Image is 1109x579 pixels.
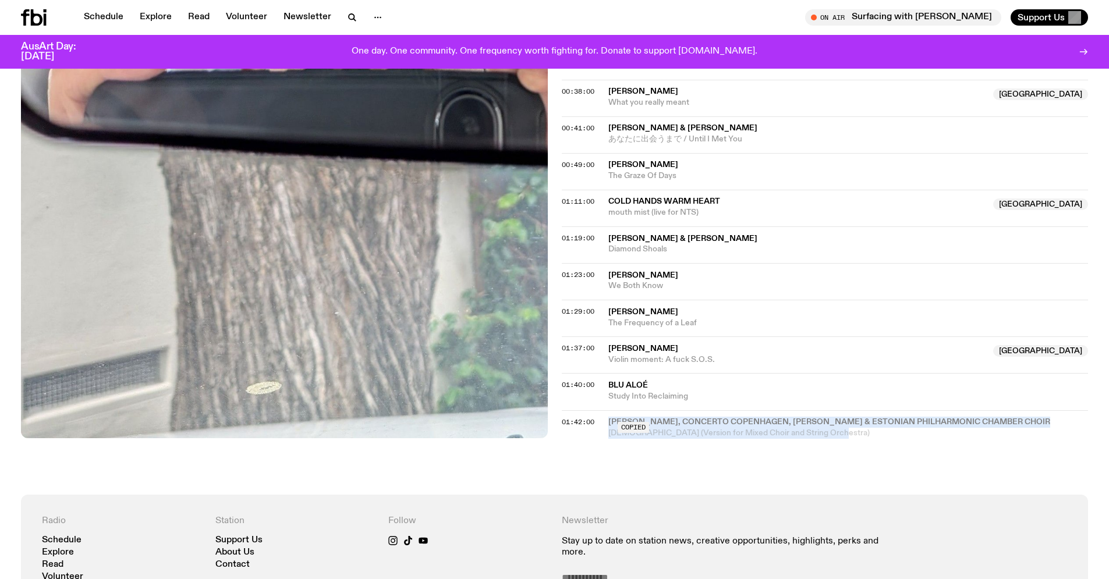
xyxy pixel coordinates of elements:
a: Schedule [42,536,82,545]
a: Support Us [215,536,263,545]
span: あなたに出会うまで / Until I Met You [608,134,1089,145]
span: Study Into Reclaiming [608,391,1089,402]
a: Explore [133,9,179,26]
span: mouth mist (live for NTS) [608,207,987,218]
span: [GEOGRAPHIC_DATA] [993,345,1088,357]
span: [PERSON_NAME] [608,308,678,316]
span: 01:19:00 [562,233,594,243]
span: 01:11:00 [562,197,594,206]
span: 00:49:00 [562,160,594,169]
span: We Both Know [608,280,1089,292]
span: Support Us [1018,12,1065,23]
span: Diamond Shoals [608,244,1089,255]
p: Stay up to date on station news, creative opportunities, highlights, perks and more. [562,536,894,558]
span: 01:37:00 [562,343,594,353]
span: [GEOGRAPHIC_DATA] [993,198,1088,210]
span: [PERSON_NAME] [608,344,678,353]
a: Schedule [77,9,130,26]
button: Support Us [1011,9,1088,26]
span: 01:23:00 [562,270,594,279]
span: 01:42:00 [562,417,594,427]
a: Read [181,9,217,26]
h4: Newsletter [562,516,894,527]
span: The Graze Of Days [608,170,1089,182]
span: The Frequency of a Leaf [608,318,1089,329]
h4: Follow [388,516,548,527]
span: [PERSON_NAME] [608,87,678,95]
span: 01:29:00 [562,307,594,316]
span: 00:41:00 [562,123,594,133]
a: Volunteer [219,9,274,26]
h4: Radio [42,516,201,527]
div: Copied [618,422,649,433]
a: Newsletter [277,9,338,26]
span: Cold Hands Warm Heart [608,197,720,205]
span: 00:38:00 [562,87,594,96]
span: Blu Aloé [608,381,648,389]
h3: AusArt Day: [DATE] [21,42,95,62]
p: One day. One community. One frequency worth fighting for. Donate to support [DOMAIN_NAME]. [352,47,757,57]
span: 01:40:00 [562,380,594,389]
span: [PERSON_NAME] [608,271,678,279]
a: Explore [42,548,74,557]
span: Violin moment: A fuck S.O.S. [608,354,987,365]
h4: Station [215,516,375,527]
span: [GEOGRAPHIC_DATA] [993,88,1088,100]
span: [PERSON_NAME] [608,161,678,169]
span: [PERSON_NAME] & [PERSON_NAME] [608,235,757,243]
span: [PERSON_NAME] & [PERSON_NAME] [608,124,757,132]
button: On AirSurfacing with [PERSON_NAME] [805,9,1001,26]
a: Read [42,560,63,569]
a: About Us [215,548,254,557]
a: Contact [215,560,250,569]
span: What you really meant [608,97,987,108]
